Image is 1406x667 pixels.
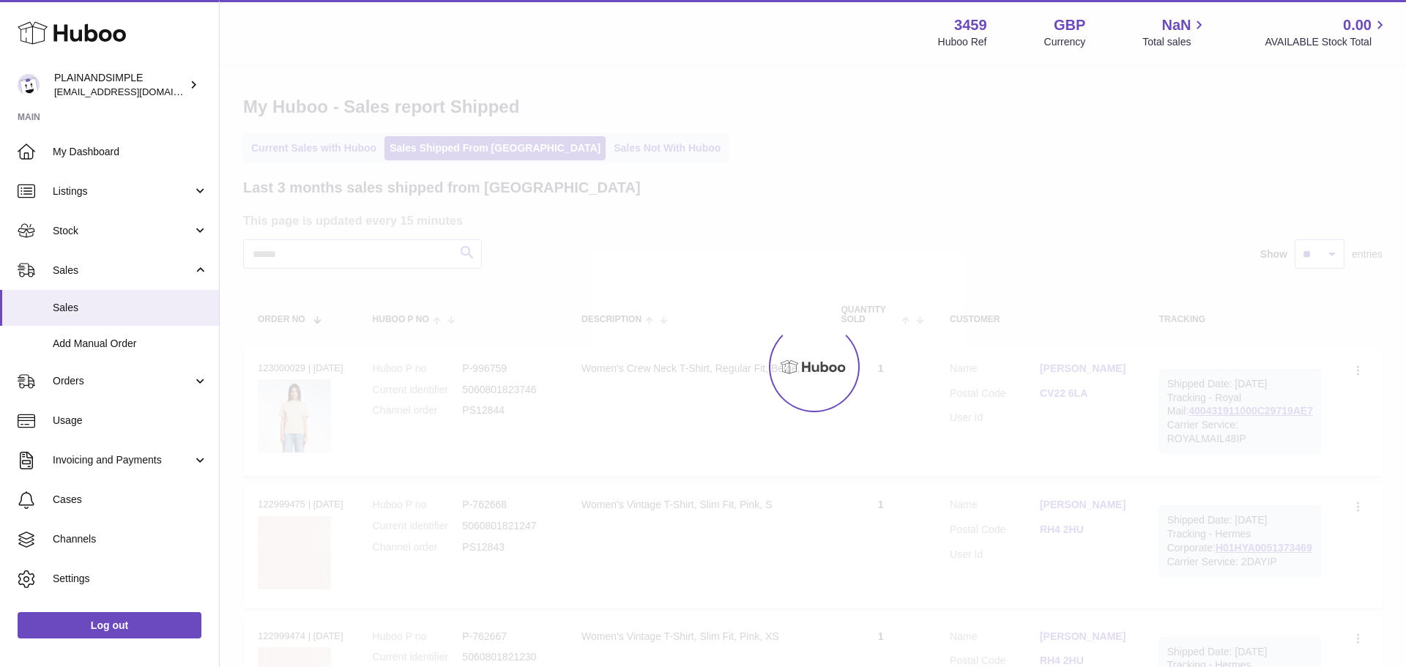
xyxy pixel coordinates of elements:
[53,337,208,351] span: Add Manual Order
[1161,15,1191,35] span: NaN
[1142,15,1208,49] a: NaN Total sales
[54,71,186,99] div: PLAINANDSIMPLE
[53,532,208,546] span: Channels
[53,145,208,159] span: My Dashboard
[53,185,193,198] span: Listings
[53,453,193,467] span: Invoicing and Payments
[1343,15,1372,35] span: 0.00
[54,86,215,97] span: [EMAIL_ADDRESS][DOMAIN_NAME]
[53,414,208,428] span: Usage
[1054,15,1085,35] strong: GBP
[1265,15,1388,49] a: 0.00 AVAILABLE Stock Total
[53,493,208,507] span: Cases
[53,264,193,277] span: Sales
[18,74,40,96] img: internalAdmin-3459@internal.huboo.com
[53,374,193,388] span: Orders
[1044,35,1086,49] div: Currency
[1265,35,1388,49] span: AVAILABLE Stock Total
[954,15,987,35] strong: 3459
[18,612,201,638] a: Log out
[1142,35,1208,49] span: Total sales
[53,572,208,586] span: Settings
[938,35,987,49] div: Huboo Ref
[53,301,208,315] span: Sales
[53,224,193,238] span: Stock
